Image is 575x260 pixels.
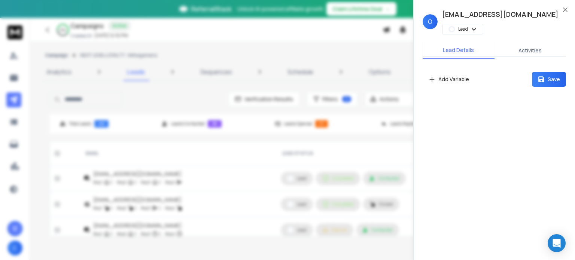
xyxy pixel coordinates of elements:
[423,42,495,59] button: Lead Details
[423,72,475,87] button: Add Variable
[423,14,438,29] span: O
[495,42,566,59] button: Activities
[532,72,566,87] button: Save
[442,9,559,19] h1: [EMAIL_ADDRESS][DOMAIN_NAME]
[548,234,566,252] div: Open Intercom Messenger
[458,26,468,32] p: Lead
